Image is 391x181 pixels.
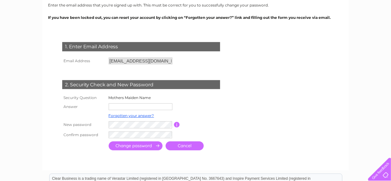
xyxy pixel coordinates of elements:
[61,94,107,102] th: Security Question
[61,56,107,66] th: Email Address
[62,80,220,89] div: 2. Security Check and New Password
[174,122,180,127] input: Information
[61,102,107,112] th: Answer
[359,26,368,31] a: Blog
[62,42,220,51] div: 1. Enter Email Address
[48,15,343,20] p: If you have been locked out, you can reset your account by clicking on “Forgotten your answer?” l...
[337,26,356,31] a: Telecoms
[274,3,317,11] a: 0333 014 3131
[320,26,333,31] a: Energy
[48,2,343,8] p: Enter the email address that you're signed up with. This must be correct for you to successfully ...
[61,120,107,130] th: New password
[304,26,316,31] a: Water
[109,141,163,150] input: Submit
[61,130,107,140] th: Confirm password
[109,95,151,100] label: Mothers Maiden Name
[166,141,204,150] a: Cancel
[372,26,387,31] a: Contact
[109,113,154,118] a: Forgotten your answer?
[50,3,342,30] div: Clear Business is a trading name of Verastar Limited (registered in [GEOGRAPHIC_DATA] No. 3667643...
[14,16,45,35] img: logo.png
